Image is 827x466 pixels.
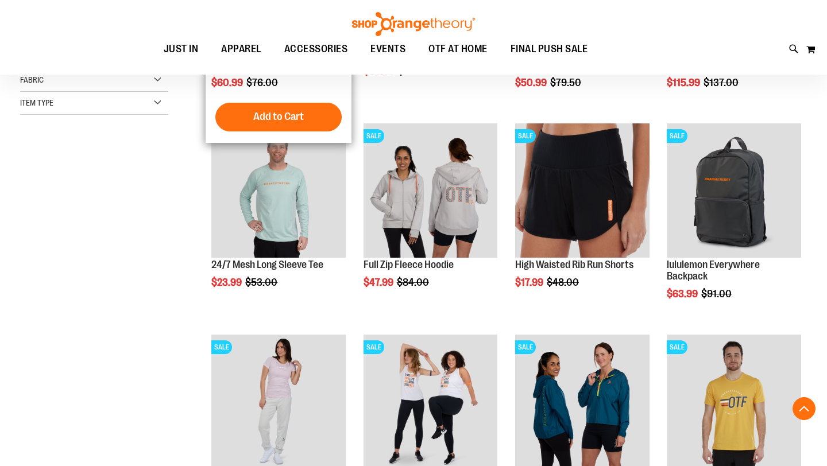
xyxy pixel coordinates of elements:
[793,397,816,420] button: Back To Top
[210,36,273,63] a: APPAREL
[211,277,244,288] span: $23.99
[661,118,807,328] div: product
[667,123,801,259] a: lululemon Everywhere BackpackSALE
[515,129,536,143] span: SALE
[364,123,498,259] a: Main Image of 1457091SALE
[511,36,588,62] span: FINAL PUSH SALE
[246,77,280,88] span: $76.00
[364,259,454,270] a: Full Zip Fleece Hoodie
[20,98,53,107] span: Item Type
[273,36,360,63] a: ACCESSORIES
[667,77,702,88] span: $115.99
[359,36,417,63] a: EVENTS
[284,36,348,62] span: ACCESSORIES
[704,77,740,88] span: $137.00
[206,118,351,317] div: product
[211,340,232,354] span: SALE
[364,129,384,143] span: SALE
[515,259,633,270] a: High Waisted Rib Run Shorts
[515,123,650,259] a: High Waisted Rib Run ShortsSALE
[211,123,346,258] img: Main Image of 1457095
[667,340,687,354] span: SALE
[211,77,245,88] span: $60.99
[667,129,687,143] span: SALE
[509,118,655,317] div: product
[20,75,44,84] span: Fabric
[221,36,261,62] span: APPAREL
[547,277,581,288] span: $48.00
[211,123,346,259] a: Main Image of 1457095SALE
[364,340,384,354] span: SALE
[701,288,733,300] span: $91.00
[417,36,499,63] a: OTF AT HOME
[370,36,405,62] span: EVENTS
[550,77,583,88] span: $79.50
[499,36,600,62] a: FINAL PUSH SALE
[397,277,431,288] span: $84.00
[245,277,279,288] span: $53.00
[215,103,342,131] button: Add to Cart
[364,123,498,258] img: Main Image of 1457091
[515,340,536,354] span: SALE
[515,77,548,88] span: $50.99
[428,36,488,62] span: OTF AT HOME
[364,277,395,288] span: $47.99
[350,12,477,36] img: Shop Orangetheory
[211,259,323,270] a: 24/7 Mesh Long Sleeve Tee
[667,288,700,300] span: $63.99
[152,36,210,63] a: JUST IN
[253,110,304,123] span: Add to Cart
[164,36,199,62] span: JUST IN
[667,123,801,258] img: lululemon Everywhere Backpack
[515,123,650,258] img: High Waisted Rib Run Shorts
[515,277,545,288] span: $17.99
[358,118,504,317] div: product
[667,259,760,282] a: lululemon Everywhere Backpack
